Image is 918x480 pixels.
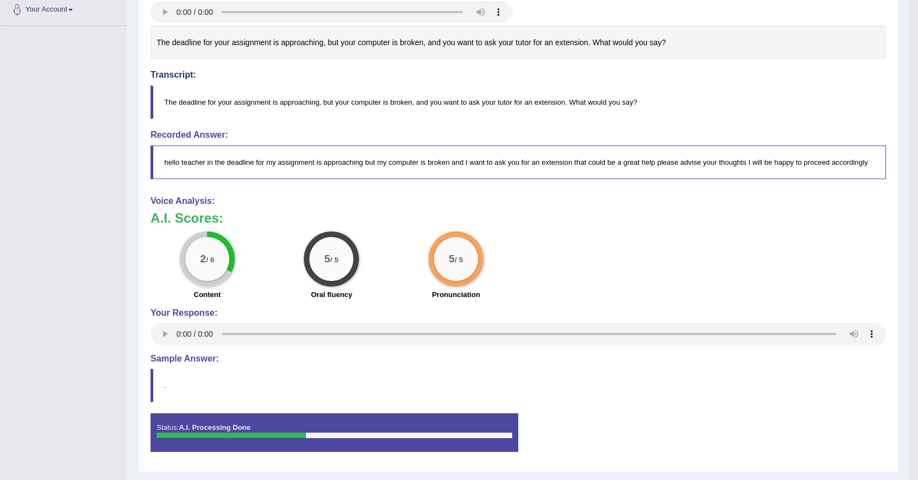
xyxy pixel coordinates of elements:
blockquote: hello teacher in the deadline for my assignment is approaching but my computer is broken and I wa... [151,145,886,179]
big: 5 [449,252,455,265]
div: The deadline for your assignment is approaching, but your computer is broken, and you want to ask... [151,26,886,60]
h4: Your Response: [151,308,886,318]
blockquote: . [151,369,886,402]
h4: Voice Analysis: [151,196,886,206]
h4: Sample Answer: [151,354,886,364]
div: Status: [151,413,518,452]
blockquote: The deadline for your assignment is approaching, but your computer is broken, and you want to ask... [151,85,886,119]
big: 5 [325,252,331,265]
strong: A.I. Processing Done [179,423,250,432]
small: / 5 [455,256,463,264]
big: 2 [200,252,206,265]
small: / 6 [206,256,214,264]
label: Oral fluency [311,289,352,300]
label: Content [194,289,221,300]
small: / 5 [330,256,339,264]
b: A.I. Scores: [151,211,223,225]
h4: Recorded Answer: [151,130,886,140]
label: Pronunciation [432,289,480,300]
